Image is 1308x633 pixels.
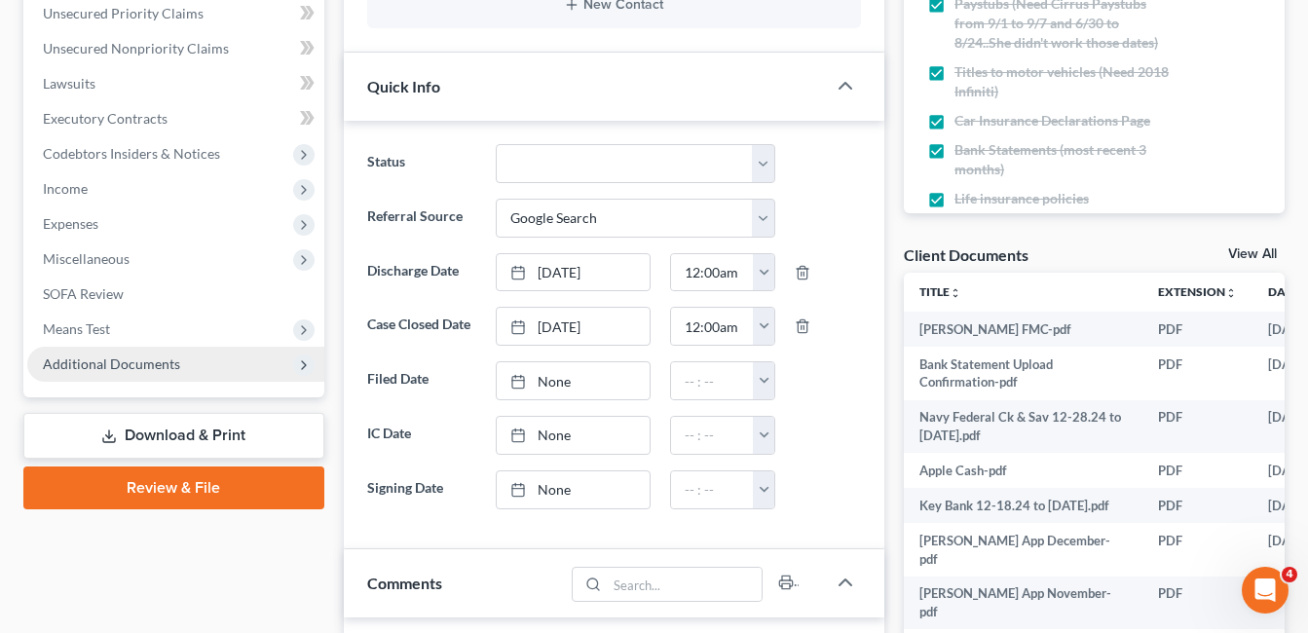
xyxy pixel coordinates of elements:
span: Titles to motor vehicles (Need 2018 Infiniti) [954,62,1173,101]
span: Unsecured Nonpriority Claims [43,40,229,56]
label: Signing Date [357,470,486,509]
img: Profile image for Operator [16,85,47,116]
a: More in the Help Center [60,77,373,125]
label: Discharge Date [357,253,486,292]
label: IC Date [357,416,486,455]
input: -- : -- [671,471,754,508]
img: Profile image for Lindsey [58,144,78,164]
i: unfold_more [950,287,961,299]
button: go back [13,8,50,45]
span: Quick Info [367,77,440,95]
a: Titleunfold_more [919,284,961,299]
button: Send a message… [334,476,365,507]
button: Start recording [124,484,139,500]
span: Life insurance policies [954,189,1089,208]
span: SOFA Review [43,285,124,302]
td: [PERSON_NAME] App November-pdf [904,577,1142,630]
td: PDF [1142,347,1252,400]
a: Executory Contracts [27,101,324,136]
span: 4 [1282,567,1297,582]
textarea: Message… [17,443,373,476]
span: More in the Help Center [134,93,318,109]
a: Extensionunfold_more [1158,284,1237,299]
div: Hi [PERSON_NAME]! It looks like this is a bug that we are encountering. Can you send me specific ... [31,198,304,293]
button: Upload attachment [93,484,108,500]
a: Review & File [23,466,324,509]
label: Filed Date [357,361,486,400]
span: Expenses [43,215,98,232]
div: Client Documents [904,244,1028,265]
span: Bank Statements (most recent 3 months) [954,140,1173,179]
a: View All [1228,247,1277,261]
span: Executory Contracts [43,110,168,127]
a: [DATE] [497,308,650,345]
div: Thomas says… [16,340,374,463]
a: None [497,417,650,454]
span: Means Test [43,320,110,337]
input: -- : -- [671,362,754,399]
a: [DATE] [497,254,650,291]
input: Search... [608,568,763,601]
td: PDF [1142,488,1252,523]
span: Miscellaneous [43,250,130,267]
div: Is the "bug" fixed ongoing?.....an example is Dolphin, but since I have not been receiving the no... [86,352,358,428]
div: Lindsey says… [16,186,374,340]
label: Case Closed Date [357,307,486,346]
iframe: Intercom live chat [1242,567,1289,614]
a: SOFA Review [27,277,324,312]
td: Key Bank 12-18.24 to [DATE].pdf [904,488,1142,523]
div: Lindsey says… [16,141,374,186]
td: PDF [1142,453,1252,488]
img: Profile image for Lindsey [56,11,87,42]
td: Bank Statement Upload Confirmation-pdf [904,347,1142,400]
input: -- : -- [671,308,754,345]
td: PDF [1142,577,1252,630]
i: unfold_more [1225,287,1237,299]
button: Home [305,8,342,45]
a: Lawsuits [27,66,324,101]
td: Apple Cash-pdf [904,453,1142,488]
td: [PERSON_NAME] FMC-pdf [904,312,1142,347]
input: -- : -- [671,254,754,291]
div: joined the conversation [84,145,332,163]
button: Emoji picker [30,484,46,500]
label: Referral Source [357,199,486,238]
button: Gif picker [61,484,77,500]
span: Unsecured Priority Claims [43,5,204,21]
a: None [497,362,650,399]
h1: [PERSON_NAME] [94,10,221,24]
div: Close [342,8,377,43]
td: PDF [1142,312,1252,347]
td: [PERSON_NAME] App December-pdf [904,523,1142,577]
b: [PERSON_NAME] [84,147,193,161]
div: Is the "bug" fixed ongoing?.....an example is Dolphin, but since I have not been receiving the no... [70,340,374,439]
a: Unsecured Nonpriority Claims [27,31,324,66]
a: Download & Print [23,413,324,459]
div: Hi [PERSON_NAME]! It looks like this is a bug that we are encountering. Can you send me specific ... [16,186,319,305]
td: Navy Federal Ck & Sav 12-28.24 to [DATE].pdf [904,400,1142,454]
a: None [497,471,650,508]
span: Comments [367,574,442,592]
span: Codebtors Insiders & Notices [43,145,220,162]
label: Status [357,144,486,183]
p: Active [94,24,133,44]
span: Income [43,180,88,197]
span: Lawsuits [43,75,95,92]
span: Car Insurance Declarations Page [954,111,1150,130]
input: -- : -- [671,417,754,454]
div: [PERSON_NAME] • 8m ago [31,309,188,320]
td: PDF [1142,523,1252,577]
span: Additional Documents [43,355,180,372]
td: PDF [1142,400,1252,454]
